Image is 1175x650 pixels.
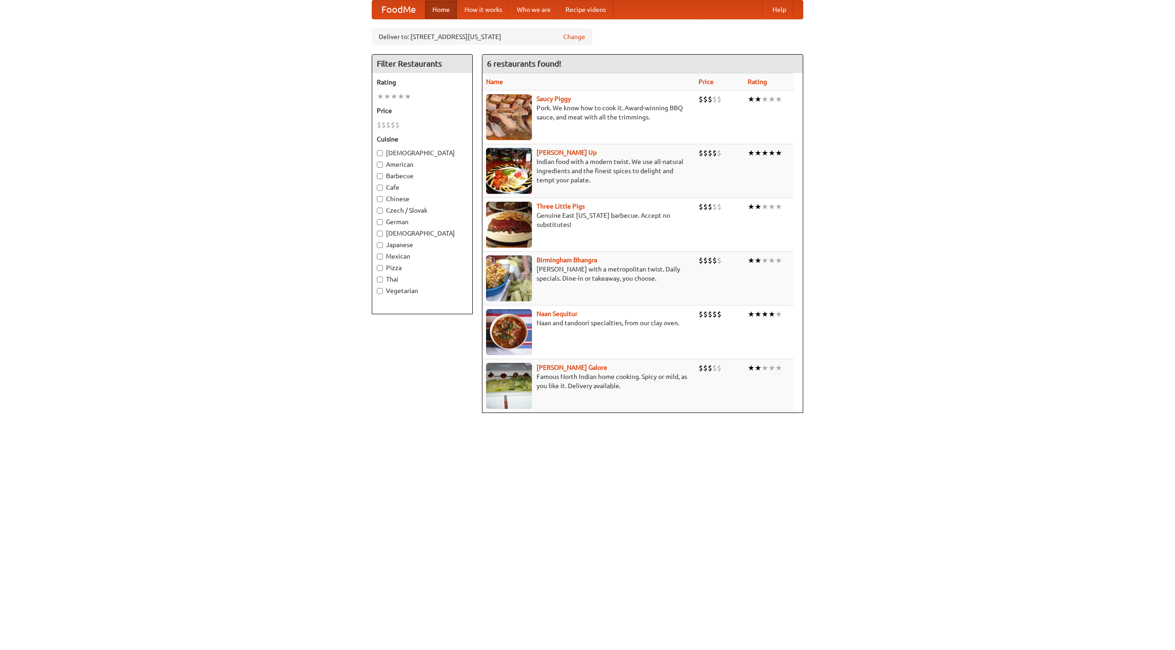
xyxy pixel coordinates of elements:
[377,135,468,144] h5: Cuisine
[377,196,383,202] input: Chinese
[717,255,722,266] li: $
[699,309,703,319] li: $
[537,95,571,102] a: Saucy Piggy
[377,277,383,283] input: Thai
[755,363,761,373] li: ★
[377,286,468,295] label: Vegetarian
[775,94,782,104] li: ★
[712,94,717,104] li: $
[703,202,708,212] li: $
[372,28,592,45] div: Deliver to: [STREET_ADDRESS][US_STATE]
[486,318,691,328] p: Naan and tandoori specialties, from our clay oven.
[717,148,722,158] li: $
[748,255,755,266] li: ★
[703,148,708,158] li: $
[563,32,585,41] a: Change
[558,0,613,19] a: Recipe videos
[755,94,761,104] li: ★
[486,157,691,185] p: Indian food with a modern twist. We use all-natural ingredients and the finest spices to delight ...
[486,372,691,390] p: Famous North Indian home cooking. Spicy or mild, as you like it. Delivery available.
[699,202,703,212] li: $
[395,120,400,130] li: $
[748,309,755,319] li: ★
[748,363,755,373] li: ★
[703,255,708,266] li: $
[391,120,395,130] li: $
[712,309,717,319] li: $
[761,94,768,104] li: ★
[377,78,468,87] h5: Rating
[699,148,703,158] li: $
[377,160,468,169] label: American
[377,242,383,248] input: Japanese
[717,202,722,212] li: $
[372,55,472,73] h4: Filter Restaurants
[457,0,509,19] a: How it works
[377,106,468,115] h5: Price
[377,91,384,102] li: ★
[377,183,468,192] label: Cafe
[425,0,457,19] a: Home
[708,202,712,212] li: $
[377,217,468,226] label: German
[486,309,532,355] img: naansequitur.jpg
[708,363,712,373] li: $
[384,91,391,102] li: ★
[486,202,532,248] img: littlepigs.jpg
[761,309,768,319] li: ★
[486,103,691,122] p: Pork. We know how to cook it. Award-winning BBQ sauce, and meat with all the trimmings.
[537,149,597,156] b: [PERSON_NAME] Up
[703,309,708,319] li: $
[775,255,782,266] li: ★
[699,363,703,373] li: $
[486,148,532,194] img: curryup.jpg
[377,194,468,203] label: Chinese
[717,363,722,373] li: $
[768,148,775,158] li: ★
[699,94,703,104] li: $
[708,309,712,319] li: $
[761,202,768,212] li: ★
[699,255,703,266] li: $
[775,202,782,212] li: ★
[712,202,717,212] li: $
[397,91,404,102] li: ★
[486,94,532,140] img: saucy.jpg
[703,94,708,104] li: $
[708,94,712,104] li: $
[377,150,383,156] input: [DEMOGRAPHIC_DATA]
[377,185,383,191] input: Cafe
[377,162,383,168] input: American
[761,363,768,373] li: ★
[377,288,383,294] input: Vegetarian
[377,231,383,237] input: [DEMOGRAPHIC_DATA]
[748,78,767,85] a: Rating
[377,263,468,272] label: Pizza
[537,364,607,371] a: [PERSON_NAME] Galore
[377,265,383,271] input: Pizza
[537,256,597,264] a: Birmingham Bhangra
[755,148,761,158] li: ★
[768,94,775,104] li: ★
[509,0,558,19] a: Who we are
[372,0,425,19] a: FoodMe
[537,203,585,210] a: Three Little Pigs
[775,363,782,373] li: ★
[703,363,708,373] li: $
[712,363,717,373] li: $
[377,120,381,130] li: $
[748,94,755,104] li: ★
[708,148,712,158] li: $
[712,255,717,266] li: $
[537,310,577,317] a: Naan Sequitur
[755,202,761,212] li: ★
[775,148,782,158] li: ★
[377,173,383,179] input: Barbecue
[755,255,761,266] li: ★
[486,255,532,301] img: bhangra.jpg
[381,120,386,130] li: $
